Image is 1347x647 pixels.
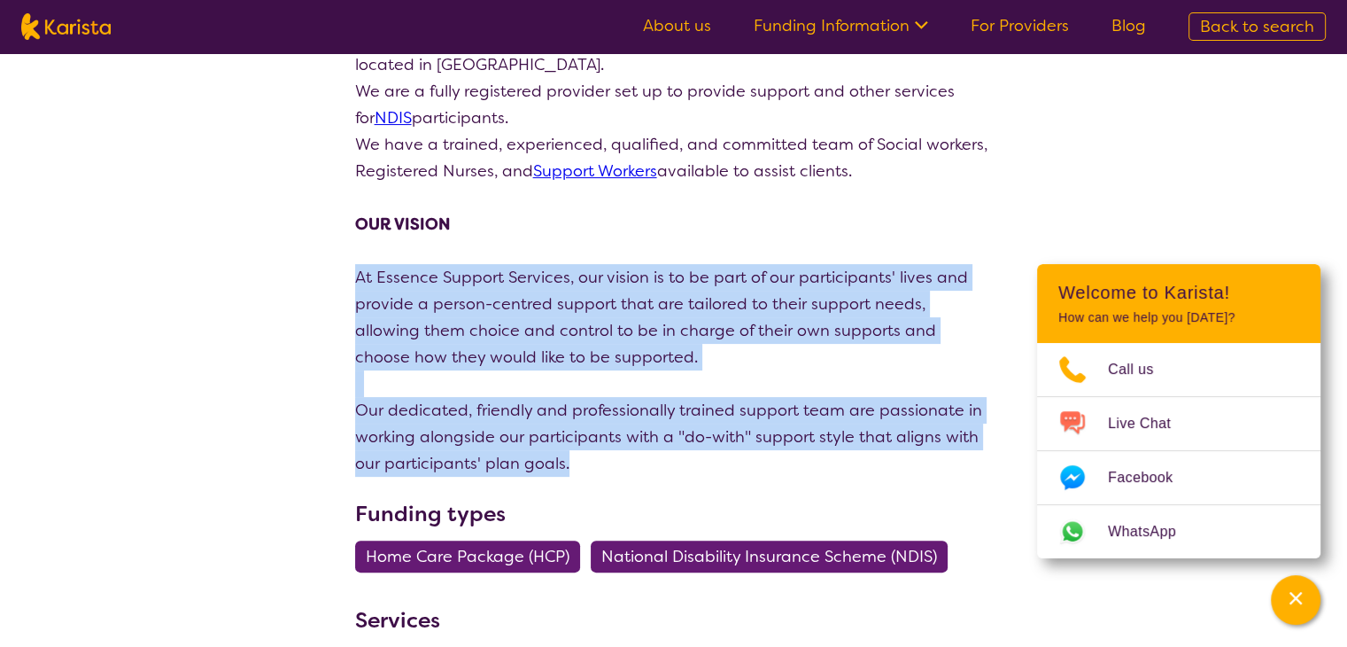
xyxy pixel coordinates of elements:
[1111,15,1146,36] a: Blog
[355,214,450,235] strong: OUR VISION
[754,15,928,36] a: Funding Information
[1108,410,1192,437] span: Live Chat
[375,107,412,129] a: NDIS
[355,546,591,567] a: Home Care Package (HCP)
[355,78,993,131] p: We are a fully registered provider set up to provide support and other services for participants.
[1108,464,1194,491] span: Facebook
[591,546,958,567] a: National Disability Insurance Scheme (NDIS)
[355,604,993,636] h3: Services
[1188,12,1326,41] a: Back to search
[1037,264,1320,558] div: Channel Menu
[1058,310,1299,325] p: How can we help you [DATE]?
[1037,343,1320,558] ul: Choose channel
[533,160,657,182] a: Support Workers
[355,397,993,477] p: Our dedicated, friendly and professionally trained support team are passionate in working alongsi...
[1037,505,1320,558] a: Web link opens in a new tab.
[971,15,1069,36] a: For Providers
[21,13,111,40] img: Karista logo
[355,131,993,184] p: We have a trained, experienced, qualified, and committed team of Social workers, Registered Nurse...
[355,498,993,530] h3: Funding types
[601,541,937,573] span: National Disability Insurance Scheme (NDIS)
[1200,16,1314,37] span: Back to search
[1108,356,1175,383] span: Call us
[366,541,569,573] span: Home Care Package (HCP)
[1058,282,1299,303] h2: Welcome to Karista!
[1271,575,1320,625] button: Channel Menu
[355,264,993,370] p: At Essence Support Services, our vision is to be part of our participants' lives and provide a pe...
[1108,518,1197,545] span: WhatsApp
[643,15,711,36] a: About us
